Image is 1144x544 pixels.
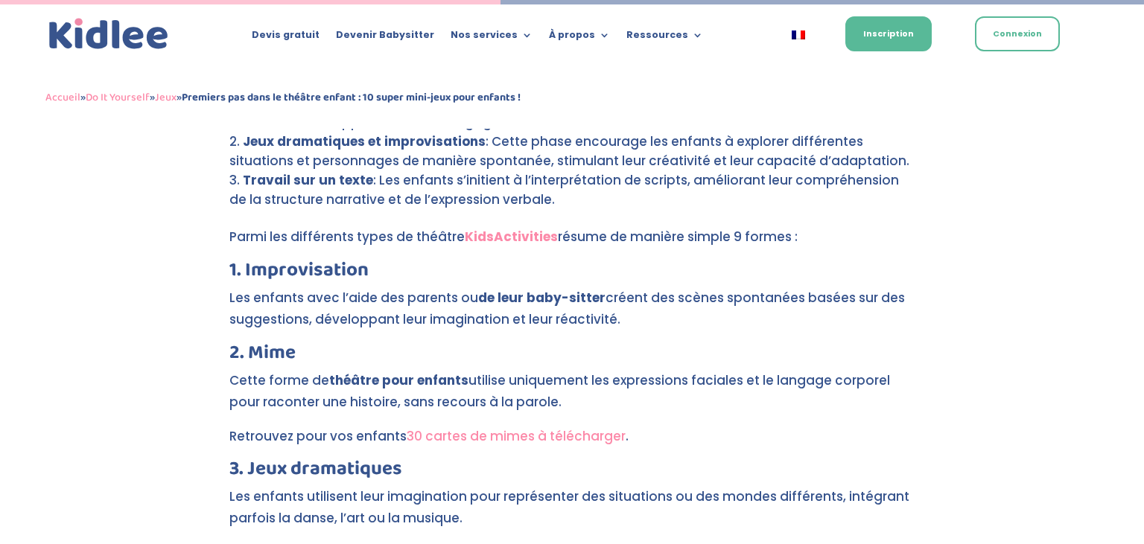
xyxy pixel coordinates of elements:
[229,260,915,287] h3: 1. Improvisation
[465,228,558,246] a: KidsActivities
[478,289,606,307] strong: de leur baby-sitter
[229,287,915,343] p: Les enfants avec l’aide des parents ou créent des scènes spontanées basées sur des suggestions, d...
[336,30,434,46] a: Devenir Babysitter
[451,30,533,46] a: Nos services
[229,170,915,209] li: : Les enfants s’initient à l’interprétation de scripts, améliorant leur compréhension de la struc...
[86,89,150,106] a: Do It Yourself
[45,15,172,54] a: Kidlee Logo
[792,31,805,39] img: Français
[243,171,373,189] strong: Travail sur un texte
[229,459,915,486] h3: 3. Jeux dramatiques
[229,426,915,460] p: Retrouvez pour vos enfants .
[229,226,915,260] p: Parmi les différents types de théâtre résume de manière simple 9 formes :
[45,89,521,106] span: » » »
[182,89,521,106] strong: Premiers pas dans le théâtre enfant : 10 super mini-jeux pour enfants !
[975,16,1060,51] a: Connexion
[45,89,80,106] a: Accueil
[626,30,703,46] a: Ressources
[845,16,932,51] a: Inscription
[407,427,626,445] a: 30 cartes de mimes à télécharger
[549,30,610,46] a: À propos
[229,132,915,170] li: : Cette phase encourage les enfants à explorer différentes situations et personnages de manière s...
[229,486,915,542] p: Les enfants utilisent leur imagination pour représenter des situations ou des mondes différents, ...
[45,15,172,54] img: logo_kidlee_bleu
[229,343,915,370] h3: 2. Mime
[243,132,486,150] strong: Jeux dramatiques et improvisations
[252,30,320,46] a: Devis gratuit
[229,370,915,426] p: Cette forme de utilise uniquement les expressions faciales et le langage corporel pour raconter u...
[155,89,177,106] a: Jeux
[329,371,468,389] strong: théâtre pour enfants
